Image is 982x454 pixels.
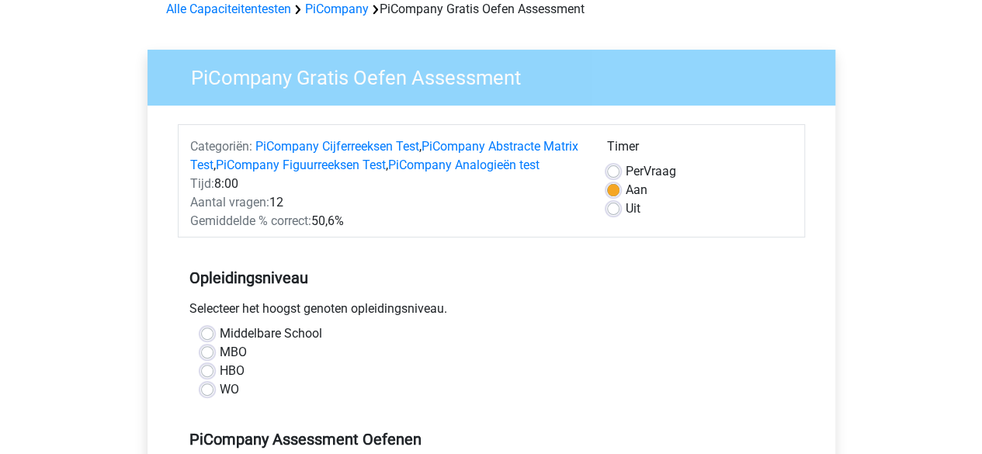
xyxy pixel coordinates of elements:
div: Selecteer het hoogst genoten opleidingsniveau. [178,300,805,324]
label: Uit [626,199,640,218]
span: Categoriën: [190,139,252,154]
h3: PiCompany Gratis Oefen Assessment [172,60,824,90]
label: MBO [220,343,247,362]
h5: PiCompany Assessment Oefenen [189,430,793,449]
div: 12 [179,193,595,212]
label: WO [220,380,239,399]
label: Aan [626,181,647,199]
div: 50,6% [179,212,595,230]
span: Tijd: [190,176,214,191]
a: PiCompany Cijferreeksen Test [255,139,419,154]
span: Gemiddelde % correct: [190,213,311,228]
label: HBO [220,362,245,380]
div: Timer [607,137,793,162]
a: Alle Capaciteitentesten [166,2,291,16]
a: PiCompany Figuurreeksen Test [216,158,386,172]
label: Middelbare School [220,324,322,343]
div: , , , [179,137,595,175]
label: Vraag [626,162,676,181]
h5: Opleidingsniveau [189,262,793,293]
div: 8:00 [179,175,595,193]
span: Aantal vragen: [190,195,269,210]
a: PiCompany Analogieën test [388,158,540,172]
span: Per [626,164,644,178]
a: PiCompany [305,2,369,16]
